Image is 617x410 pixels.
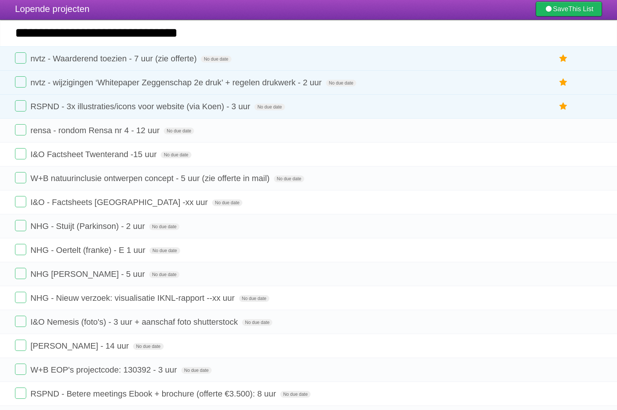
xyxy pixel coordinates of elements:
label: Done [15,292,26,303]
span: No due date [149,223,179,230]
label: Done [15,268,26,279]
span: RSPND - 3x illustraties/icons voor website (via Koen) - 3 uur [30,102,252,111]
span: No due date [133,343,163,350]
span: No due date [326,80,356,86]
span: NHG - Stuijt (Parkinson) - 2 uur [30,221,147,231]
span: nvtz - Waarderend toezien - 7 uur (zie offerte) [30,54,199,63]
label: Done [15,52,26,64]
span: W+B EOP's projectcode: 130392 - 3 uur [30,365,179,374]
label: Done [15,388,26,399]
span: No due date [181,367,212,374]
span: No due date [274,175,304,182]
span: No due date [280,391,311,398]
span: I&O Nemesis (foto's) - 3 uur + aanschaf foto shutterstock [30,317,240,327]
span: I&O Factsheet Twenterand -15 uur [30,150,158,159]
span: Lopende projecten [15,4,90,14]
label: Done [15,172,26,183]
label: Done [15,316,26,327]
span: NHG [PERSON_NAME] - 5 uur [30,269,147,279]
a: SaveThis List [536,1,602,16]
label: Done [15,196,26,207]
label: Star task [556,52,571,65]
span: No due date [201,56,231,62]
span: No due date [149,247,180,254]
span: No due date [212,199,242,206]
span: I&O - Factsheets [GEOGRAPHIC_DATA] -xx uur [30,198,210,207]
label: Done [15,220,26,231]
span: No due date [239,295,269,302]
label: Star task [556,100,571,113]
b: This List [568,5,593,13]
label: Done [15,100,26,111]
label: Done [15,124,26,135]
label: Done [15,148,26,159]
span: NHG - Oertelt (franke) - E 1 uur [30,245,147,255]
span: No due date [149,271,179,278]
span: [PERSON_NAME] - 14 uur [30,341,131,351]
span: W+B natuurinclusie ontwerpen concept - 5 uur (zie offerte in mail) [30,174,272,183]
label: Done [15,340,26,351]
span: nvtz - wijzigingen ‘Whitepaper Zeggenschap 2e druk’ + regelen drukwerk - 2 uur [30,78,324,87]
span: rensa - rondom Rensa nr 4 - 12 uur [30,126,161,135]
span: No due date [254,104,285,110]
span: NHG - Nieuw verzoek: visualisatie IKNL-rapport --xx uur [30,293,236,303]
span: RSPND - Betere meetings Ebook + brochure (offerte €3.500): 8 uur [30,389,278,398]
span: No due date [161,152,191,158]
span: No due date [242,319,272,326]
label: Done [15,244,26,255]
label: Star task [556,76,571,89]
span: No due date [164,128,194,134]
label: Done [15,364,26,375]
label: Done [15,76,26,88]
